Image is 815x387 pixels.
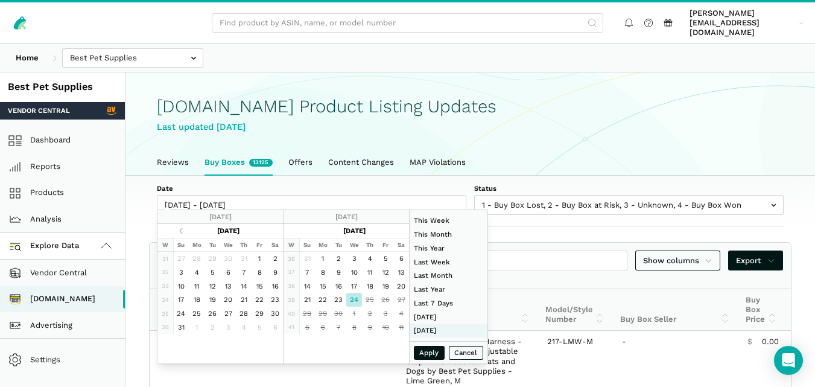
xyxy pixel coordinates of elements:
td: 36 [157,321,173,334]
td: 3 [378,307,393,321]
span: Show columns [643,255,713,267]
td: 3 [173,266,189,280]
td: 36 [284,252,299,266]
td: 31 [299,252,315,266]
span: [PERSON_NAME][EMAIL_ADDRESS][DOMAIN_NAME] [690,8,795,38]
td: 27 [173,252,189,266]
td: 21 [299,293,315,307]
a: Export [728,251,783,270]
div: Showing 1 to 10 of 13,125 buy boxes [150,273,791,289]
td: 2 [267,252,283,266]
a: MAP Violations [402,150,474,175]
input: Find product by ASIN, name, or model number [212,13,603,33]
td: 33 [157,279,173,293]
td: 17 [346,279,362,293]
td: 26 [378,293,393,307]
th: Model/Style Number: activate to sort column ascending [538,289,613,331]
td: 20 [220,293,236,307]
td: 27 [393,293,409,307]
td: 25 [189,307,205,321]
td: 5 [299,321,315,334]
td: 29 [315,307,331,321]
td: 41 [284,321,299,334]
th: [DATE] [315,224,393,238]
td: 6 [267,321,283,334]
td: 40 [284,307,299,321]
th: W [284,238,299,252]
td: 10 [173,279,189,293]
th: Buy Box Price: activate to sort column ascending [738,289,785,331]
a: Show columns [635,251,721,270]
label: Date [157,184,466,193]
td: 30 [220,252,236,266]
td: 31 [173,321,189,334]
td: 20 [393,279,409,293]
th: Th [236,238,252,252]
td: 5 [252,321,267,334]
td: 9 [362,321,378,334]
td: 21 [236,293,252,307]
td: 22 [315,293,331,307]
th: Sa [267,238,283,252]
td: 8 [315,266,331,280]
td: 19 [378,279,393,293]
td: 28 [299,307,315,321]
li: Last Month [410,269,487,283]
th: Tu [205,238,220,252]
td: 37 [284,266,299,280]
td: 1 [315,252,331,266]
td: 1 [346,307,362,321]
td: 1 [189,321,205,334]
td: 5 [205,266,220,280]
a: Home [8,48,46,68]
span: Vendor Central [8,106,70,115]
td: 25 [362,293,378,307]
td: 2 [205,321,220,334]
td: 7 [299,266,315,280]
td: 18 [362,279,378,293]
th: Tu [331,238,346,252]
td: 6 [220,266,236,280]
td: 4 [236,321,252,334]
span: Export [736,255,775,267]
td: 7 [236,266,252,280]
td: 11 [189,279,205,293]
td: 10 [378,321,393,334]
th: W [157,238,173,252]
th: We [220,238,236,252]
td: 17 [173,293,189,307]
a: Content Changes [320,150,402,175]
td: 15 [315,279,331,293]
td: 30 [331,307,346,321]
td: 1 [252,252,267,266]
a: [PERSON_NAME][EMAIL_ADDRESS][DOMAIN_NAME] [686,7,808,40]
th: Fr [378,238,393,252]
td: 19 [205,293,220,307]
td: 28 [236,307,252,321]
td: 5 [378,252,393,266]
td: 23 [267,293,283,307]
td: 6 [315,321,331,334]
th: Su [173,238,189,252]
li: Last Week [410,255,487,269]
td: 35 [157,307,173,321]
td: 14 [299,279,315,293]
td: 9 [267,266,283,280]
td: 39 [284,293,299,307]
td: 16 [331,279,346,293]
td: 6 [393,252,409,266]
td: 12 [205,279,220,293]
td: 26 [205,307,220,321]
label: Status [474,184,784,193]
li: Last 7 Days [410,296,487,310]
input: Best Pet Supplies [62,48,203,68]
td: 38 [284,279,299,293]
td: 2 [331,252,346,266]
td: 12 [378,266,393,280]
td: 29 [205,252,220,266]
li: [DATE] [410,324,487,337]
span: $ [747,337,752,347]
h1: [DOMAIN_NAME] Product Listing Updates [157,97,784,117]
td: 16 [267,279,283,293]
td: 31 [157,252,173,266]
